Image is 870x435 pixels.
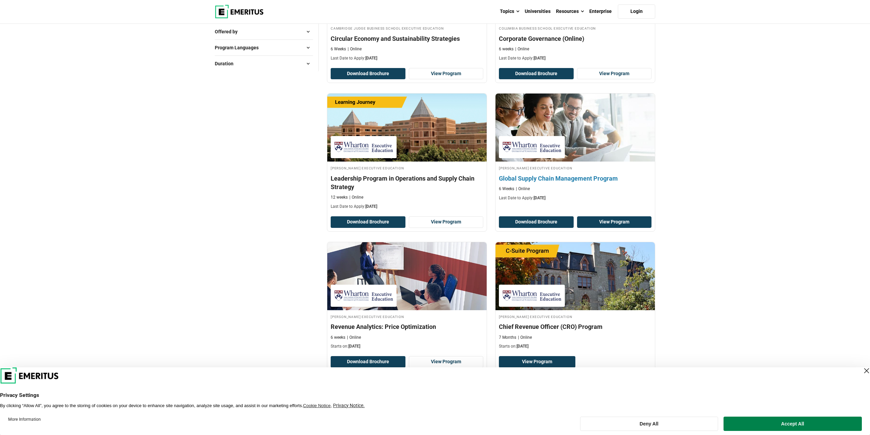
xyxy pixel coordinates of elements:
p: 6 weeks [331,335,345,340]
span: [DATE] [534,196,545,200]
p: Last Date to Apply: [499,55,651,61]
p: Online [516,186,530,192]
h4: [PERSON_NAME] Executive Education [331,165,483,171]
p: Online [349,195,363,200]
img: Revenue Analytics: Price Optimization | Online Data Science and Analytics Course [327,242,487,310]
span: [DATE] [517,344,528,349]
button: Download Brochure [499,68,574,80]
button: Download Brochure [499,216,574,228]
p: Last Date to Apply: [331,204,483,210]
span: [DATE] [365,56,377,61]
p: Starts on: [499,344,651,349]
span: [DATE] [348,344,360,349]
p: Online [348,46,362,52]
a: View Program [409,356,484,368]
a: View Program [577,216,652,228]
button: Program Languages [215,43,313,53]
p: 6 Weeks [499,186,514,192]
a: Business Management Course by Wharton Executive Education - September 4, 2025 Wharton Executive E... [495,94,655,204]
p: Online [518,335,532,340]
button: Download Brochure [331,356,405,368]
a: View Program [409,216,484,228]
p: 6 weeks [499,46,514,52]
h4: Global Supply Chain Management Program [499,174,651,183]
img: Leadership Program in Operations and Supply Chain Strategy | Online Business Management Course [327,94,487,162]
a: Business Management Course by Wharton Executive Education - September 17, 2025 Wharton Executive ... [495,242,655,353]
a: Login [618,4,655,19]
button: Download Brochure [331,216,405,228]
h4: [PERSON_NAME] Executive Education [499,314,651,319]
img: Wharton Executive Education [502,288,561,303]
p: Online [515,46,529,52]
a: Data Science and Analytics Course by Wharton Executive Education - September 11, 2025 Wharton Exe... [327,242,487,353]
button: Download Brochure [331,68,405,80]
span: [DATE] [365,204,377,209]
p: 6 Weeks [331,46,346,52]
span: Duration [215,60,239,67]
a: View Program [577,68,652,80]
button: Offered by [215,27,313,37]
a: View Program [409,68,484,80]
h4: Columbia Business School Executive Education [499,25,651,31]
h4: Revenue Analytics: Price Optimization [331,322,483,331]
h4: Circular Economy and Sustainability Strategies [331,34,483,43]
button: Duration [215,58,313,69]
h4: [PERSON_NAME] Executive Education [331,314,483,319]
h4: Leadership Program in Operations and Supply Chain Strategy [331,174,483,191]
a: Business Management Course by Wharton Executive Education - September 4, 2025 Wharton Executive E... [327,94,487,213]
p: Last Date to Apply: [331,55,483,61]
span: Program Languages [215,44,264,51]
h4: Corporate Governance (Online) [499,34,651,43]
img: Wharton Executive Education [334,288,393,303]
p: 7 Months [499,335,516,340]
img: Chief Revenue Officer (CRO) Program | Online Business Management Course [495,242,655,310]
h4: [PERSON_NAME] Executive Education [499,165,651,171]
img: Wharton Executive Education [502,139,561,155]
p: Online [347,335,361,340]
span: Offered by [215,28,243,35]
img: Wharton Executive Education [334,139,393,155]
span: [DATE] [534,56,545,61]
p: Starts on: [331,344,483,349]
p: Last Date to Apply: [499,195,651,201]
a: View Program [499,356,575,368]
h4: Chief Revenue Officer (CRO) Program [499,322,651,331]
img: Global Supply Chain Management Program | Online Business Management Course [488,90,663,165]
h4: Cambridge Judge Business School Executive Education [331,25,483,31]
p: 12 weeks [331,195,348,200]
